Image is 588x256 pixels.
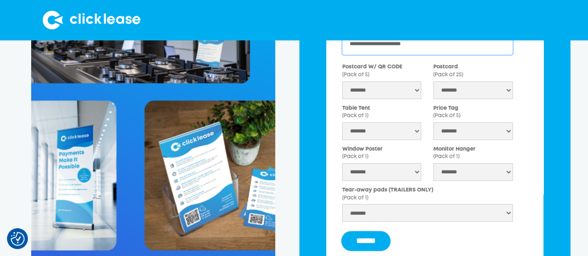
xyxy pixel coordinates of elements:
label: Price Tag [433,105,512,120]
span: (Pack of 1) [433,154,459,159]
label: Postcard W/ QR CODE [342,63,421,79]
label: Window Poster [342,145,421,161]
label: Monitor Hanger [433,145,512,161]
label: Table Tent [342,105,421,120]
span: (Pack of 5) [433,113,460,118]
img: Clicklease logo [43,11,140,29]
button: Consent Preferences [11,232,25,246]
label: Tear-away pads (TRAILERS ONLY) [342,186,513,202]
label: Postcard [433,63,512,79]
span: (Pack of 1) [342,113,368,118]
span: (Pack of 25) [433,72,463,77]
span: (Pack of 1) [342,154,368,159]
span: (Pack of 1) [342,196,368,200]
span: (Pack of 5) [342,72,369,77]
img: Revisit consent button [11,232,25,246]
